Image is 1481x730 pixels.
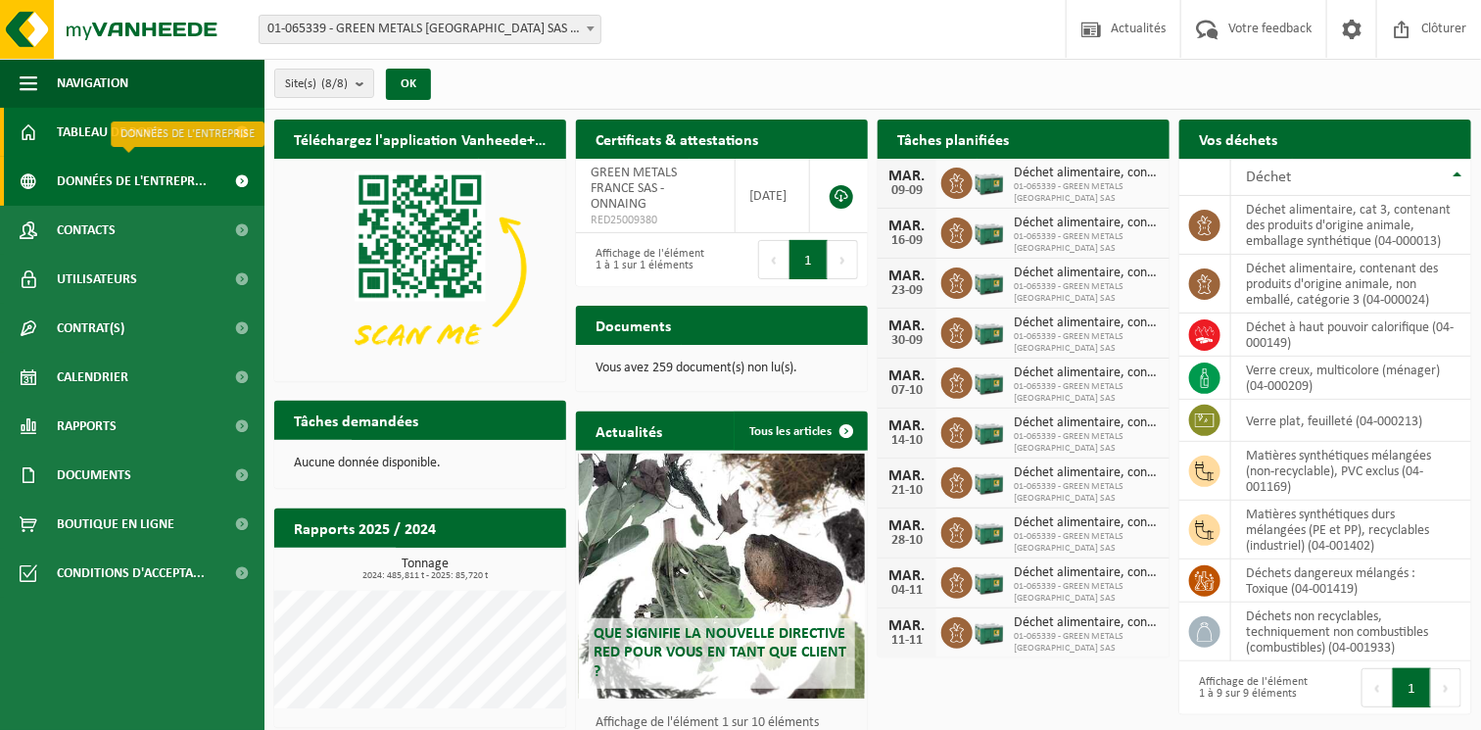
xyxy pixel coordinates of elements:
[1014,166,1160,181] span: Déchet alimentaire, contenant des produits d'origine animale, non emballé, catég...
[973,315,1006,348] img: PB-LB-0680-HPE-GN-01
[887,368,927,384] div: MAR.
[1231,357,1471,400] td: verre creux, multicolore (ménager) (04-000209)
[887,584,927,598] div: 04-11
[1014,565,1160,581] span: Déchet alimentaire, contenant des produits d'origine animale, non emballé, catég...
[576,412,682,450] h2: Actualités
[1014,615,1160,631] span: Déchet alimentaire, contenant des produits d'origine animale, non emballé, catég...
[576,306,691,344] h2: Documents
[386,69,431,100] button: OK
[973,614,1006,648] img: PB-LB-0680-HPE-GN-01
[1014,515,1160,531] span: Déchet alimentaire, contenant des produits d'origine animale, non emballé, catég...
[887,169,927,184] div: MAR.
[887,219,927,234] div: MAR.
[973,414,1006,448] img: PB-LB-0680-HPE-GN-01
[973,165,1006,198] img: PB-LB-0680-HPE-GN-01
[576,120,778,158] h2: Certificats & attestations
[596,716,858,730] p: Affichage de l'élément 1 sur 10 éléments
[1014,531,1160,555] span: 01-065339 - GREEN METALS [GEOGRAPHIC_DATA] SAS
[1014,266,1160,281] span: Déchet alimentaire, contenant des produits d'origine animale, non emballé, catég...
[1431,668,1461,707] button: Next
[1231,314,1471,357] td: déchet à haut pouvoir calorifique (04-000149)
[887,518,927,534] div: MAR.
[57,451,131,500] span: Documents
[1014,181,1160,205] span: 01-065339 - GREEN METALS [GEOGRAPHIC_DATA] SAS
[274,159,566,378] img: Download de VHEPlus App
[789,240,828,279] button: 1
[734,412,866,451] a: Tous les articles
[887,418,927,434] div: MAR.
[736,159,810,233] td: [DATE]
[758,240,789,279] button: Previous
[887,268,927,284] div: MAR.
[591,166,677,212] span: GREEN METALS FRANCE SAS - ONNAING
[579,454,865,699] a: Que signifie la nouvelle directive RED pour vous en tant que client ?
[973,464,1006,498] img: PB-LB-0680-HPE-GN-01
[294,457,547,470] p: Aucune donnée disponible.
[887,468,927,484] div: MAR.
[1231,255,1471,314] td: déchet alimentaire, contenant des produits d'origine animale, non emballé, catégorie 3 (04-000024)
[321,77,348,90] count: (8/8)
[1014,465,1160,481] span: Déchet alimentaire, contenant des produits d'origine animale, non emballé, catég...
[1014,481,1160,505] span: 01-065339 - GREEN METALS [GEOGRAPHIC_DATA] SAS
[259,15,601,44] span: 01-065339 - GREEN METALS FRANCE SAS - ONNAING
[1231,442,1471,501] td: matières synthétiques mélangées (non-recyclable), PVC exclus (04-001169)
[973,215,1006,248] img: PB-LB-0680-HPE-GN-01
[586,238,712,281] div: Affichage de l'élément 1 à 1 sur 1 éléments
[973,564,1006,598] img: PB-LB-0680-HPE-GN-01
[1189,666,1315,709] div: Affichage de l'élément 1 à 9 sur 9 éléments
[887,184,927,198] div: 09-09
[1179,120,1297,158] h2: Vos déchets
[396,547,564,586] a: Consulter les rapports
[1014,581,1160,605] span: 01-065339 - GREEN METALS [GEOGRAPHIC_DATA] SAS
[1014,415,1160,431] span: Déchet alimentaire, contenant des produits d'origine animale, non emballé, catég...
[1014,316,1160,331] span: Déchet alimentaire, contenant des produits d'origine animale, non emballé, catég...
[1014,216,1160,231] span: Déchet alimentaire, contenant des produits d'origine animale, non emballé, catég...
[57,255,137,304] span: Utilisateurs
[57,549,205,598] span: Conditions d'accepta...
[1014,281,1160,305] span: 01-065339 - GREEN METALS [GEOGRAPHIC_DATA] SAS
[285,70,348,99] span: Site(s)
[57,206,116,255] span: Contacts
[973,265,1006,298] img: PB-LB-0680-HPE-GN-01
[284,558,566,581] h3: Tonnage
[1014,431,1160,455] span: 01-065339 - GREEN METALS [GEOGRAPHIC_DATA] SAS
[887,484,927,498] div: 21-10
[57,500,174,549] span: Boutique en ligne
[57,402,117,451] span: Rapports
[887,568,927,584] div: MAR.
[887,334,927,348] div: 30-09
[887,618,927,634] div: MAR.
[1231,603,1471,661] td: déchets non recyclables, techniquement non combustibles (combustibles) (04-001933)
[57,304,124,353] span: Contrat(s)
[1014,331,1160,355] span: 01-065339 - GREEN METALS [GEOGRAPHIC_DATA] SAS
[1362,668,1393,707] button: Previous
[887,434,927,448] div: 14-10
[887,234,927,248] div: 16-09
[274,509,455,547] h2: Rapports 2025 / 2024
[1231,196,1471,255] td: déchet alimentaire, cat 3, contenant des produits d'origine animale, emballage synthétique (04-00...
[887,634,927,648] div: 11-11
[1231,560,1471,603] td: déchets dangereux mélangés : Toxique (04-001419)
[1014,631,1160,655] span: 01-065339 - GREEN METALS [GEOGRAPHIC_DATA] SAS
[1014,381,1160,405] span: 01-065339 - GREEN METALS [GEOGRAPHIC_DATA] SAS
[260,16,600,43] span: 01-065339 - GREEN METALS FRANCE SAS - ONNAING
[596,362,848,375] p: Vous avez 259 document(s) non lu(s).
[284,571,566,581] span: 2024: 485,811 t - 2025: 85,720 t
[878,120,1028,158] h2: Tâches planifiées
[973,365,1006,398] img: PB-LB-0680-HPE-GN-01
[973,514,1006,548] img: PB-LB-0680-HPE-GN-01
[887,384,927,398] div: 07-10
[57,353,128,402] span: Calendrier
[1231,501,1471,560] td: matières synthétiques durs mélangées (PE et PP), recyclables (industriel) (04-001402)
[1393,668,1431,707] button: 1
[1014,365,1160,381] span: Déchet alimentaire, contenant des produits d'origine animale, non emballé, catég...
[594,626,846,679] span: Que signifie la nouvelle directive RED pour vous en tant que client ?
[57,108,163,157] span: Tableau de bord
[1246,170,1291,185] span: Déchet
[828,240,858,279] button: Next
[274,401,438,439] h2: Tâches demandées
[274,69,374,98] button: Site(s)(8/8)
[887,534,927,548] div: 28-10
[887,284,927,298] div: 23-09
[887,318,927,334] div: MAR.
